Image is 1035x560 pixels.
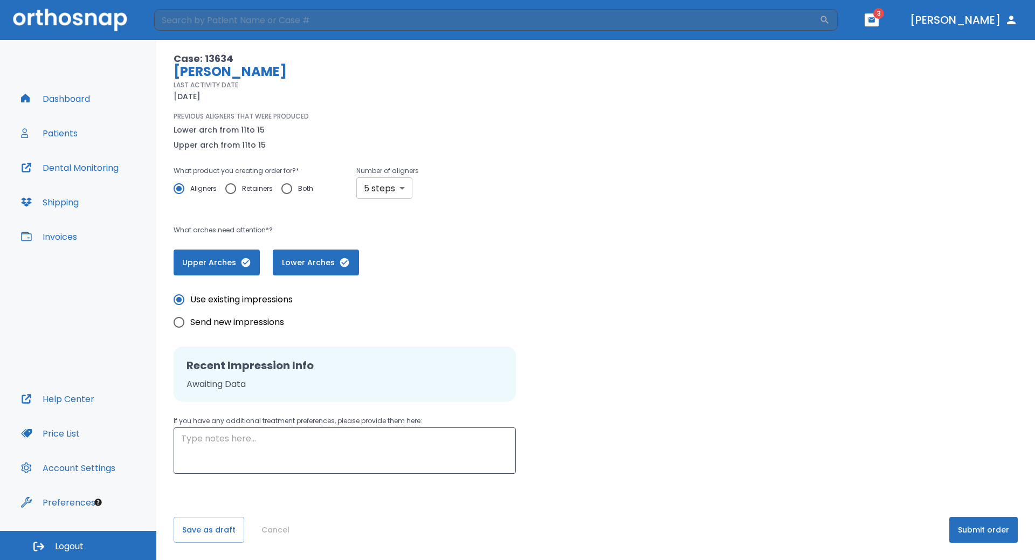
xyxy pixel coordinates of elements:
[190,316,284,329] span: Send new impressions
[257,517,294,543] button: Cancel
[273,250,359,275] button: Lower Arches
[190,182,217,195] span: Aligners
[190,293,293,306] span: Use existing impressions
[184,257,249,268] span: Upper Arches
[174,164,322,177] p: What product you creating order for? *
[174,123,266,136] p: Lower arch from 11 to 15
[174,224,666,237] p: What arches need attention*?
[174,112,309,121] p: PREVIOUS ALIGNERS THAT WERE PRODUCED
[13,9,127,31] img: Orthosnap
[174,414,516,427] p: If you have any additional treatment preferences, please provide them here:
[15,155,125,181] button: Dental Monitoring
[356,164,419,177] p: Number of aligners
[93,497,103,507] div: Tooltip anchor
[242,182,273,195] span: Retainers
[949,517,1018,543] button: Submit order
[873,8,884,19] span: 3
[174,517,244,543] button: Save as draft
[154,9,819,31] input: Search by Patient Name or Case #
[15,224,84,250] button: Invoices
[15,386,101,412] button: Help Center
[174,139,266,151] p: Upper arch from 11 to 15
[174,250,260,275] button: Upper Arches
[174,65,666,78] p: [PERSON_NAME]
[187,357,503,374] h2: Recent Impression Info
[356,177,412,199] div: 5 steps
[15,120,84,146] button: Patients
[284,257,348,268] span: Lower Arches
[15,189,85,215] button: Shipping
[15,489,102,515] button: Preferences
[187,378,503,391] p: Awaiting Data
[15,420,86,446] button: Price List
[15,455,122,481] button: Account Settings
[55,541,84,552] span: Logout
[174,80,238,90] p: LAST ACTIVITY DATE
[15,86,96,112] button: Dashboard
[906,10,1022,30] button: [PERSON_NAME]
[174,52,666,65] p: Case: 13634
[298,182,313,195] span: Both
[174,90,201,103] p: [DATE]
